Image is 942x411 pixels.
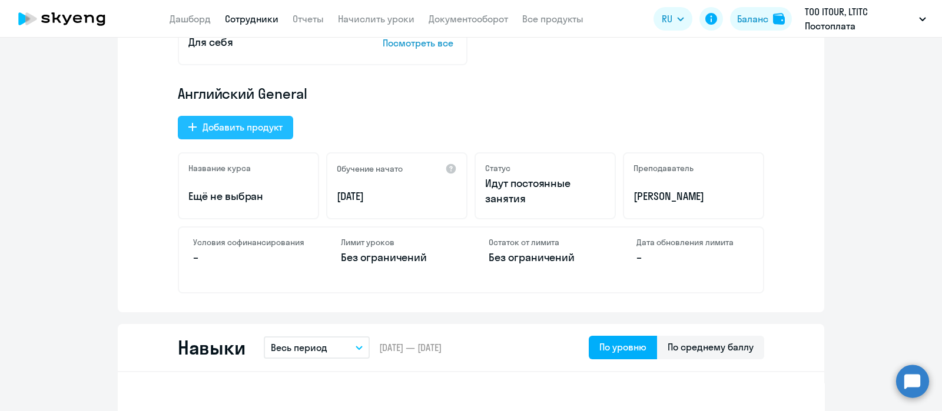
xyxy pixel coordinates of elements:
[485,176,605,206] p: Идут постоянные занятия
[225,13,278,25] a: Сотрудники
[489,237,601,248] h4: Остаток от лимита
[379,341,442,354] span: [DATE] — [DATE]
[338,13,414,25] a: Начислить уроки
[193,250,306,265] p: –
[730,7,792,31] button: Балансbalance
[773,13,785,25] img: balance
[203,120,283,134] div: Добавить продукт
[429,13,508,25] a: Документооборот
[293,13,324,25] a: Отчеты
[654,7,692,31] button: RU
[805,5,914,33] p: ТОО ITOUR, LTITC Постоплата
[188,189,309,204] p: Ещё не выбран
[337,163,403,174] h5: Обучение начато
[737,12,768,26] div: Баланс
[193,237,306,248] h4: Условия софинансирования
[522,13,583,25] a: Все продукты
[668,340,754,354] div: По среднему баллу
[633,163,694,173] h5: Преподаватель
[636,250,749,265] p: –
[799,5,932,33] button: ТОО ITOUR, LTITC Постоплата
[489,250,601,265] p: Без ограничений
[599,340,646,354] div: По уровню
[662,12,672,26] span: RU
[170,13,211,25] a: Дашборд
[188,163,251,173] h5: Название курса
[178,336,245,359] h2: Навыки
[633,189,754,204] p: [PERSON_NAME]
[485,163,510,173] h5: Статус
[383,36,457,50] p: Посмотреть все
[264,336,370,359] button: Весь период
[337,189,457,204] p: [DATE]
[178,84,307,103] span: Английский General
[271,340,327,355] p: Весь период
[178,116,293,139] button: Добавить продукт
[341,250,453,265] p: Без ограничений
[188,35,346,50] p: Для себя
[341,237,453,248] h4: Лимит уроков
[636,237,749,248] h4: Дата обновления лимита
